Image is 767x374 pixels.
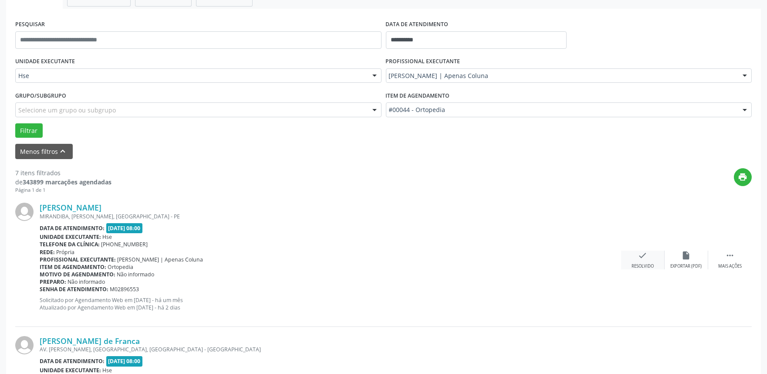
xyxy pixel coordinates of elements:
[632,263,654,269] div: Resolvido
[118,256,203,263] span: [PERSON_NAME] | Apenas Coluna
[68,278,105,286] span: Não informado
[101,241,148,248] span: [PHONE_NUMBER]
[103,367,112,374] span: Hse
[738,172,748,182] i: print
[15,144,73,159] button: Menos filtroskeyboard_arrow_up
[18,71,364,80] span: Hse
[40,213,621,220] div: MIRANDIBA, [PERSON_NAME], [GEOGRAPHIC_DATA] - PE
[15,336,34,354] img: img
[15,55,75,68] label: UNIDADE EXECUTANTE
[638,251,648,260] i: check
[15,203,34,221] img: img
[40,233,101,241] b: Unidade executante:
[15,18,45,31] label: PESQUISAR
[106,223,143,233] span: [DATE] 08:00
[389,71,734,80] span: [PERSON_NAME] | Apenas Coluna
[40,336,140,346] a: [PERSON_NAME] de Franca
[40,256,116,263] b: Profissional executante:
[15,187,112,194] div: Página 1 de 1
[40,224,105,232] b: Data de atendimento:
[110,286,139,293] span: M02896553
[386,18,449,31] label: DATA DE ATENDIMENTO
[682,251,691,260] i: insert_drive_file
[40,241,100,248] b: Telefone da clínica:
[386,55,460,68] label: PROFISSIONAL EXECUTANTE
[15,168,112,177] div: 7 itens filtrados
[40,203,101,212] a: [PERSON_NAME]
[389,105,734,114] span: #00044 - Ortopedia
[108,263,134,271] span: Ortopedia
[15,177,112,187] div: de
[23,178,112,186] strong: 343899 marcações agendadas
[57,248,75,256] span: Própria
[58,146,68,156] i: keyboard_arrow_up
[40,346,621,353] div: AV. [PERSON_NAME], [GEOGRAPHIC_DATA], [GEOGRAPHIC_DATA] - [GEOGRAPHIC_DATA]
[40,271,115,278] b: Motivo de agendamento:
[40,296,621,311] p: Solicitado por Agendamento Web em [DATE] - há um mês Atualizado por Agendamento Web em [DATE] - h...
[103,233,112,241] span: Hse
[40,278,66,286] b: Preparo:
[40,248,55,256] b: Rede:
[734,168,752,186] button: print
[18,105,116,115] span: Selecione um grupo ou subgrupo
[40,357,105,365] b: Data de atendimento:
[40,286,108,293] b: Senha de atendimento:
[106,356,143,366] span: [DATE] 08:00
[117,271,155,278] span: Não informado
[40,263,106,271] b: Item de agendamento:
[725,251,735,260] i: 
[40,367,101,374] b: Unidade executante:
[15,123,43,138] button: Filtrar
[718,263,742,269] div: Mais ações
[671,263,702,269] div: Exportar (PDF)
[386,89,450,102] label: Item de agendamento
[15,89,66,102] label: Grupo/Subgrupo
